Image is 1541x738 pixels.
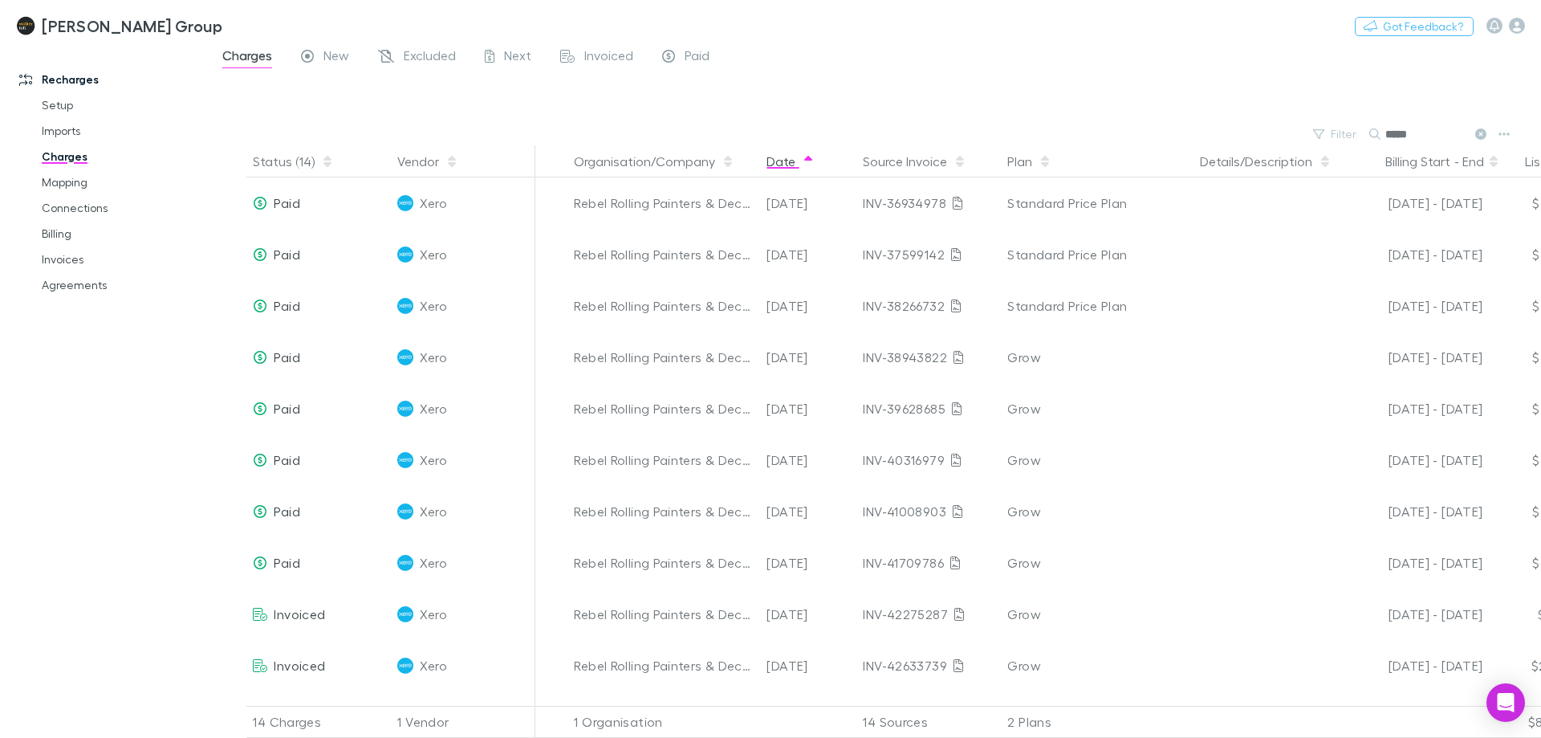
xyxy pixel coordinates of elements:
div: Grow [1007,537,1187,589]
div: Rebel Rolling Painters & Decorators Pty Ltd [574,486,754,537]
div: Standard Price Plan [1007,280,1187,332]
img: Xero's Logo [397,195,413,211]
div: Grow [1007,383,1187,434]
span: Paid [274,401,299,416]
a: Billing [26,221,217,247]
div: - [1344,145,1500,177]
div: [DATE] - [DATE] [1344,332,1482,383]
span: Xero [420,229,446,280]
div: [DATE] [760,640,856,691]
div: 14 Charges [246,706,391,738]
div: Rebel Rolling Painters & Decorators Pty Ltd [574,177,754,229]
img: Xero's Logo [397,452,413,468]
div: Rebel Rolling Painters & Decorators Pty Ltd [574,229,754,280]
span: Excluded [404,47,456,68]
div: [DATE] [760,537,856,589]
span: Invoiced [274,658,325,673]
div: Rebel Rolling Painters & Decorators Pty Ltd [574,383,754,434]
div: [DATE] [760,332,856,383]
div: Standard Price Plan [1007,229,1187,280]
button: Vendor [397,145,458,177]
span: Paid [274,247,299,262]
div: [DATE] - [DATE] [1344,434,1482,486]
div: Standard Price Plan [1007,177,1187,229]
span: Invoiced [274,606,325,622]
div: [DATE] - [DATE] [1344,177,1482,229]
span: Xero [420,177,446,229]
span: New [323,47,349,68]
div: [DATE] [760,229,856,280]
div: Grow [1007,434,1187,486]
button: Organisation/Company [574,145,734,177]
div: Grow [1007,640,1187,691]
img: Xero's Logo [397,658,413,674]
div: Rebel Rolling Painters & Decorators Pty Ltd [574,537,754,589]
div: 14 Sources [856,706,1001,738]
button: Source Invoice [863,145,966,177]
button: End [1462,145,1484,177]
a: Invoices [26,247,217,272]
div: Rebel Rolling Painters & Decorators Pty Ltd [574,280,754,332]
div: [DATE] [760,589,856,640]
div: 1 Organisation [567,706,760,738]
div: [DATE] - [DATE] [1344,589,1482,640]
span: Xero [420,486,446,537]
div: INV-41709786 [863,537,994,589]
div: INV-36934978 [863,177,994,229]
a: Setup [26,92,217,118]
div: [DATE] [760,280,856,332]
button: Got Feedback? [1355,17,1474,36]
div: [DATE] - [DATE] [1344,280,1482,332]
a: Charges [26,144,217,169]
img: Xero's Logo [397,555,413,571]
div: [DATE] - [DATE] [1344,229,1482,280]
div: Open Intercom Messenger [1486,683,1525,722]
div: [DATE] [760,434,856,486]
div: [DATE] - [DATE] [1344,383,1482,434]
img: Xero's Logo [397,606,413,622]
div: Rebel Rolling Painters & Decorators Pty Ltd [574,589,754,640]
span: Paid [274,452,299,467]
div: [DATE] - [DATE] [1344,640,1482,691]
div: Grow [1007,486,1187,537]
span: Xero [420,383,446,434]
div: INV-39628685 [863,383,994,434]
img: Xero's Logo [397,504,413,520]
button: Details/Description [1200,145,1332,177]
span: Paid [274,504,299,519]
div: [DATE] [760,383,856,434]
div: Rebel Rolling Painters & Decorators Pty Ltd [574,640,754,691]
span: Paid [274,349,299,365]
span: Invoiced [584,47,633,68]
span: Xero [420,537,446,589]
button: Billing Start [1385,145,1450,177]
div: 2 Plans [1001,706,1193,738]
div: INV-42633739 [863,640,994,691]
a: Connections [26,195,217,221]
div: Grow [1007,332,1187,383]
span: Xero [420,332,446,383]
span: Paid [685,47,710,68]
img: Xero's Logo [397,247,413,263]
span: Paid [274,298,299,313]
span: Charges [222,47,272,68]
div: [DATE] - [DATE] [1344,486,1482,537]
img: Xero's Logo [397,401,413,417]
a: Mapping [26,169,217,195]
a: Imports [26,118,217,144]
div: INV-38266732 [863,280,994,332]
div: INV-40316979 [863,434,994,486]
a: Recharges [3,67,217,92]
div: INV-38943822 [863,332,994,383]
a: [PERSON_NAME] Group [6,6,232,45]
img: Walker Hill Group's Logo [16,16,35,35]
button: Status (14) [253,145,334,177]
div: Grow [1007,589,1187,640]
span: Xero [420,640,446,691]
a: Agreements [26,272,217,298]
div: [DATE] [760,486,856,537]
div: [DATE] - [DATE] [1344,537,1482,589]
img: Xero's Logo [397,298,413,314]
button: Plan [1007,145,1051,177]
button: Date [766,145,815,177]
